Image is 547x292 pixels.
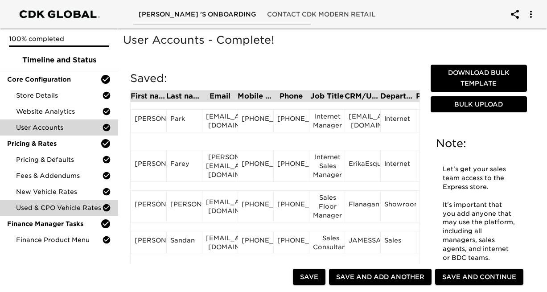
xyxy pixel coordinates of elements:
[380,93,416,100] div: Department
[434,67,524,89] span: Download Bulk Template
[313,112,341,130] div: Internet Manager
[166,93,202,100] div: Last name
[16,203,102,212] span: Used & CPO Vehicle Rates
[384,236,412,249] div: Sales
[170,114,198,127] div: Park
[135,236,163,249] div: [PERSON_NAME]
[431,65,527,92] button: Download Bulk Template
[7,139,100,148] span: Pricing & Rates
[242,114,270,127] div: [PHONE_NUMBER]
[504,4,526,25] button: account of current user
[16,91,102,100] span: Store Details
[16,235,102,244] span: Finance Product Menu
[206,152,234,179] div: [PERSON_NAME][EMAIL_ADDRESS][DOMAIN_NAME]
[349,112,377,130] div: [EMAIL_ADDRESS][DOMAIN_NAME]
[170,200,198,213] div: [PERSON_NAME]
[384,200,412,213] div: Showroom
[242,200,270,213] div: [PHONE_NUMBER]
[300,271,318,283] span: Save
[435,269,523,285] button: Save and Continue
[520,4,542,25] button: account of current user
[273,93,309,100] div: Phone
[384,114,412,127] div: Internet
[384,159,412,173] div: Internet
[16,187,102,196] span: New Vehicle Rates
[9,34,109,43] p: 100% completed
[442,271,516,283] span: Save and Continue
[135,114,163,127] div: [PERSON_NAME]
[267,9,375,20] span: Contact CDK Modern Retail
[202,93,238,100] div: Email
[443,201,515,263] p: It's important that you add anyone that may use the platform, including all managers, sales agent...
[123,33,534,47] h5: User Accounts - Complete!
[16,123,102,132] span: User Accounts
[7,75,100,84] span: Core Configuration
[170,159,198,173] div: Farey
[336,271,424,283] span: Save and Add Another
[313,234,341,251] div: Sales Consultant
[242,236,270,249] div: [PHONE_NUMBER]
[416,93,452,100] div: Permission Set
[139,9,256,20] span: [PERSON_NAME] 's Onboarding
[431,96,527,113] button: Bulk Upload
[206,112,234,130] div: [EMAIL_ADDRESS][DOMAIN_NAME]
[329,269,432,285] button: Save and Add Another
[309,93,345,100] div: Job Title
[345,93,380,100] div: CRM/User ID
[16,155,102,164] span: Pricing & Defaults
[131,93,166,100] div: First name
[313,152,341,179] div: Internet Sales Manager
[293,269,325,285] button: Save
[277,159,305,173] div: [PHONE_NUMBER]
[242,159,270,173] div: [PHONE_NUMBER]
[16,171,102,180] span: Fees & Addendums
[277,114,305,127] div: [PHONE_NUMBER]
[170,236,198,249] div: Sandan
[206,197,234,215] div: [EMAIL_ADDRESS][DOMAIN_NAME]
[313,193,341,220] div: Sales Floor Manager
[16,107,102,116] span: Website Analytics
[7,219,100,228] span: Finance Manager Tasks
[434,99,524,110] span: Bulk Upload
[130,71,420,86] h5: Saved:
[238,93,273,100] div: Mobile Phone
[443,165,515,192] p: Let's get your sales team access to the Express store.
[349,159,377,173] div: ErikaEsquivel
[349,200,377,213] div: FlanaganD
[135,159,163,173] div: [PERSON_NAME]
[7,55,111,66] span: Timeline and Status
[206,234,234,251] div: [EMAIL_ADDRESS][DOMAIN_NAME]
[349,236,377,249] div: JAMESSANDAN1
[436,136,522,151] h5: Note:
[135,200,163,213] div: [PERSON_NAME]
[277,200,305,213] div: [PHONE_NUMBER]
[277,236,305,249] div: [PHONE_NUMBER]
